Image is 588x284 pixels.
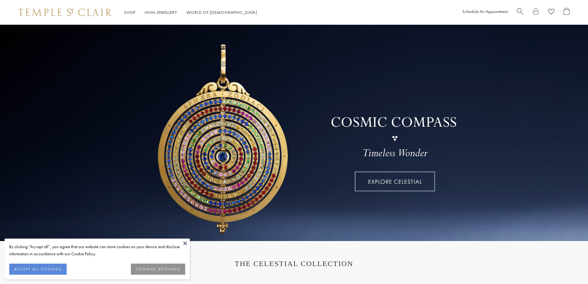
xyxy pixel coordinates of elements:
[9,264,67,275] button: ACCEPT ALL COOKIES
[145,10,177,15] a: High JewelleryHigh Jewellery
[186,10,257,15] a: World of [DEMOGRAPHIC_DATA]World of [DEMOGRAPHIC_DATA]
[131,264,185,275] button: COOKIES SETTINGS
[124,9,257,16] nav: Main navigation
[19,9,112,16] img: Temple St. Clair
[548,8,554,17] a: View Wishlist
[9,243,185,257] div: By clicking “Accept all”, you agree that our website can store cookies on your device and disclos...
[25,260,563,268] h1: THE CELESTIAL COLLECTION
[564,8,569,17] a: Open Shopping Bag
[517,8,523,17] a: Search
[124,10,136,15] a: ShopShop
[462,9,508,14] a: Schedule An Appointment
